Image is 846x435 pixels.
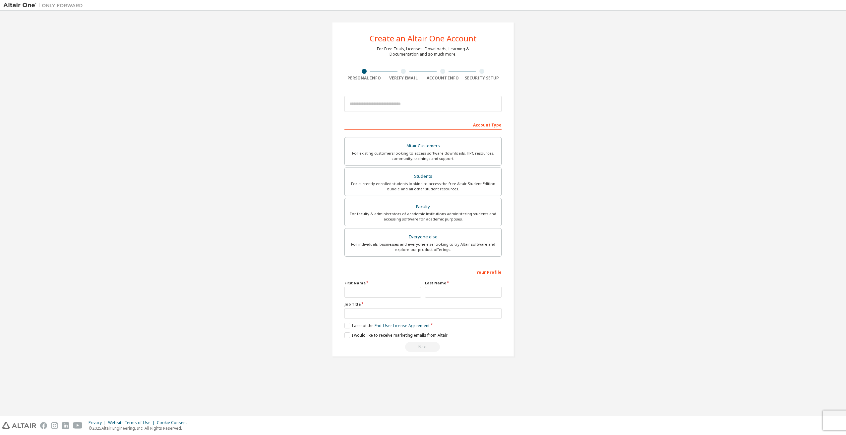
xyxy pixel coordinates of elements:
div: Students [349,172,497,181]
p: © 2025 Altair Engineering, Inc. All Rights Reserved. [89,425,191,431]
div: Create an Altair One Account [370,34,477,42]
img: facebook.svg [40,422,47,429]
div: For currently enrolled students looking to access the free Altair Student Edition bundle and all ... [349,181,497,192]
div: For individuals, businesses and everyone else looking to try Altair software and explore our prod... [349,242,497,252]
div: Security Setup [462,75,502,81]
div: For Free Trials, Licenses, Downloads, Learning & Documentation and so much more. [377,46,469,57]
div: Cookie Consent [157,420,191,425]
div: For existing customers looking to access software downloads, HPC resources, community, trainings ... [349,151,497,161]
img: youtube.svg [73,422,83,429]
img: instagram.svg [51,422,58,429]
label: Job Title [344,302,502,307]
div: Verify Email [384,75,423,81]
div: Read and acccept EULA to continue [344,342,502,352]
label: Last Name [425,280,502,286]
div: Faculty [349,202,497,212]
label: I accept the [344,323,430,328]
label: I would like to receive marketing emails from Altair [344,332,448,338]
div: Privacy [89,420,108,425]
div: Your Profile [344,266,502,277]
div: Website Terms of Use [108,420,157,425]
a: End-User License Agreement [375,323,430,328]
div: Personal Info [344,75,384,81]
div: Account Type [344,119,502,130]
div: Everyone else [349,232,497,242]
img: Altair One [3,2,86,9]
label: First Name [344,280,421,286]
div: For faculty & administrators of academic institutions administering students and accessing softwa... [349,211,497,222]
div: Altair Customers [349,141,497,151]
img: linkedin.svg [62,422,69,429]
img: altair_logo.svg [2,422,36,429]
div: Account Info [423,75,462,81]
